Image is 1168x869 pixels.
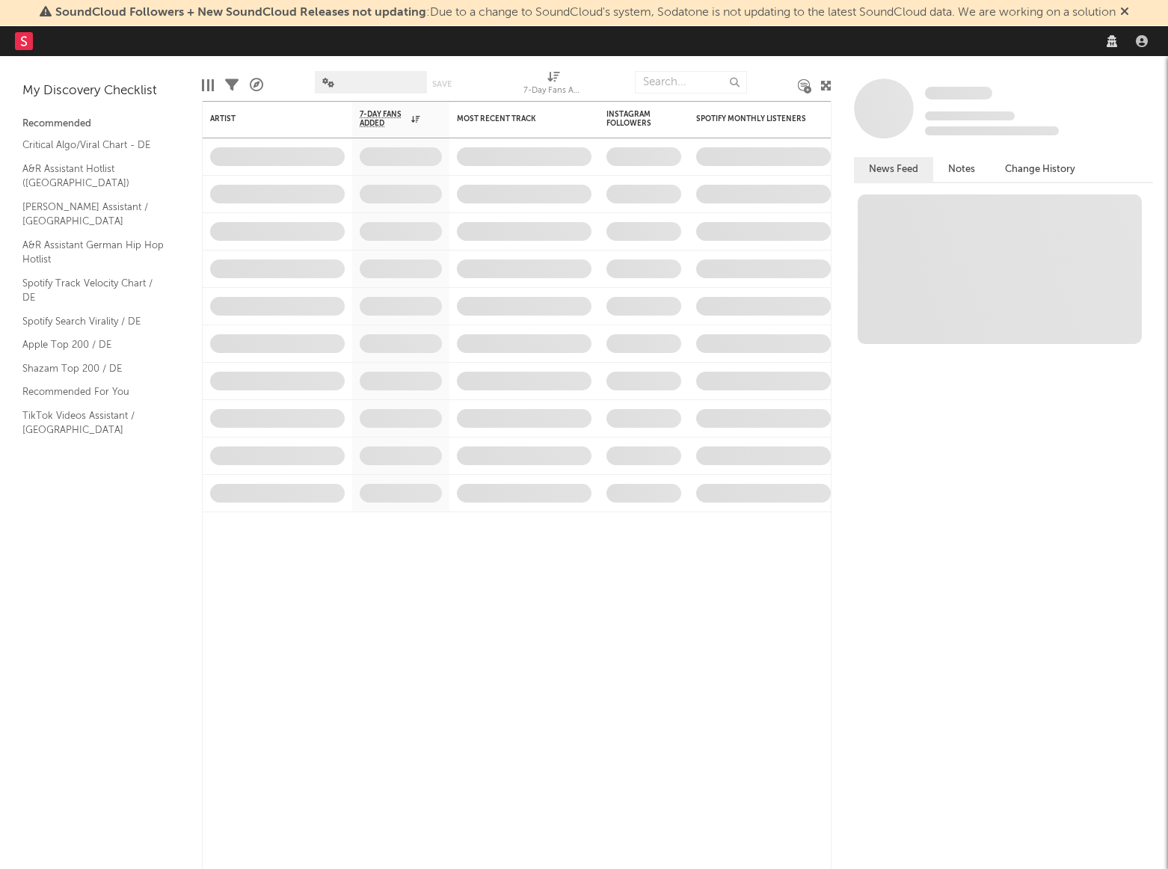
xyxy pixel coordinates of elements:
[22,199,165,230] a: [PERSON_NAME] Assistant / [GEOGRAPHIC_DATA]
[22,384,165,400] a: Recommended For You
[22,360,165,377] a: Shazam Top 200 / DE
[210,114,322,123] div: Artist
[55,7,426,19] span: SoundCloud Followers + New SoundCloud Releases not updating
[22,137,165,153] a: Critical Algo/Viral Chart - DE
[22,275,165,306] a: Spotify Track Velocity Chart / DE
[225,64,239,107] div: Filters
[22,237,165,268] a: A&R Assistant German Hip Hop Hotlist
[854,157,933,182] button: News Feed
[432,80,452,88] button: Save
[696,114,808,123] div: Spotify Monthly Listeners
[55,7,1116,19] span: : Due to a change to SoundCloud's system, Sodatone is not updating to the latest SoundCloud data....
[925,126,1059,135] span: 0 fans last week
[22,115,179,133] div: Recommended
[360,110,408,128] span: 7-Day Fans Added
[523,82,583,100] div: 7-Day Fans Added (7-Day Fans Added)
[202,64,214,107] div: Edit Columns
[22,337,165,353] a: Apple Top 200 / DE
[933,157,990,182] button: Notes
[250,64,263,107] div: A&R Pipeline
[22,313,165,330] a: Spotify Search Virality / DE
[523,64,583,107] div: 7-Day Fans Added (7-Day Fans Added)
[925,86,992,101] a: Some Artist
[1120,7,1129,19] span: Dismiss
[635,71,747,93] input: Search...
[22,408,165,438] a: TikTok Videos Assistant / [GEOGRAPHIC_DATA]
[990,157,1090,182] button: Change History
[22,82,179,100] div: My Discovery Checklist
[22,161,165,191] a: A&R Assistant Hotlist ([GEOGRAPHIC_DATA])
[606,110,659,128] div: Instagram Followers
[925,111,1015,120] span: Tracking Since: [DATE]
[925,87,992,99] span: Some Artist
[457,114,569,123] div: Most Recent Track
